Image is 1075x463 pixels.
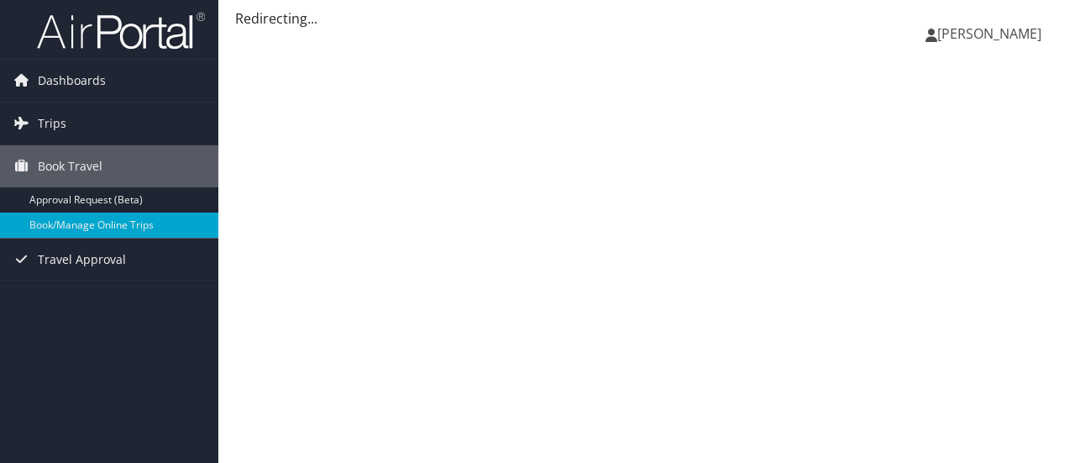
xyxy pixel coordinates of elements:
img: airportal-logo.png [37,11,205,50]
span: Travel Approval [38,239,126,281]
div: Redirecting... [235,8,1058,29]
span: Trips [38,103,66,145]
span: [PERSON_NAME] [937,24,1041,43]
a: [PERSON_NAME] [926,8,1058,59]
span: Dashboards [38,60,106,102]
span: Book Travel [38,145,102,187]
